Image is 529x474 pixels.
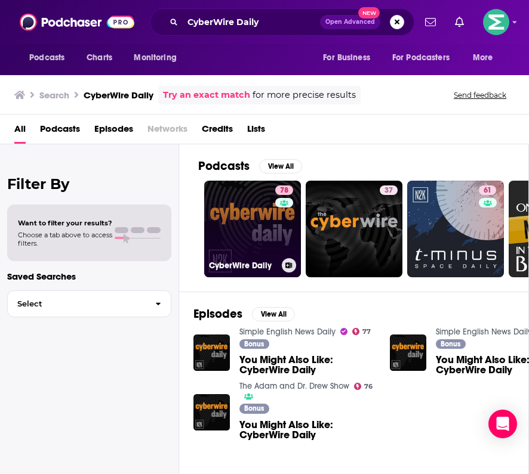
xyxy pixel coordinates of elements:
a: 61 [407,181,504,277]
a: 77 [352,328,371,335]
span: More [473,49,493,66]
a: 78CyberWire Daily [204,181,301,277]
a: Episodes [94,119,133,144]
h2: Episodes [193,306,242,321]
button: open menu [315,47,385,69]
a: Podcasts [40,119,80,144]
h2: Podcasts [198,159,250,174]
button: View All [252,307,295,321]
span: 76 [364,384,373,389]
span: Logged in as LKassela [483,9,509,35]
span: Select [8,300,146,308]
a: 61 [479,185,496,195]
div: Open Intercom Messenger [488,410,517,438]
a: You Might Also Like: CyberWire Daily [239,355,376,375]
span: Monitoring [134,49,176,66]
button: Show profile menu [483,9,509,35]
span: 37 [385,185,393,197]
button: Open AdvancedNew [320,15,380,29]
h2: Filter By [7,175,171,193]
h3: CyberWire Daily [84,89,153,101]
button: View All [259,159,302,174]
img: Podchaser - Follow, Share and Rate Podcasts [20,11,134,33]
a: Try an exact match [163,88,250,102]
a: EpisodesView All [193,306,295,321]
span: Bonus [244,405,264,412]
span: 77 [362,329,371,334]
span: 78 [280,185,288,197]
a: All [14,119,26,144]
a: 78 [275,185,293,195]
a: The Adam and Dr. Drew Show [239,381,349,391]
span: Choose a tab above to access filters. [18,231,112,247]
img: You Might Also Like: CyberWire Daily [193,394,230,430]
button: Select [7,290,171,317]
button: open menu [125,47,192,69]
span: Want to filter your results? [18,219,112,227]
input: Search podcasts, credits, & more... [183,13,320,32]
img: You Might Also Like: CyberWire Daily [193,334,230,371]
div: Search podcasts, credits, & more... [150,8,414,36]
img: User Profile [483,9,509,35]
a: Credits [202,119,233,144]
span: New [358,7,380,18]
span: for more precise results [253,88,356,102]
span: Bonus [244,340,264,348]
span: Networks [147,119,187,144]
span: Open Advanced [325,19,375,25]
h3: Search [39,89,69,101]
button: Send feedback [450,90,510,100]
h3: CyberWire Daily [209,261,277,271]
a: 76 [354,383,373,390]
button: open menu [21,47,80,69]
img: You Might Also Like: CyberWire Daily [390,334,426,371]
span: Podcasts [29,49,64,66]
span: 61 [484,185,491,197]
span: For Business [323,49,370,66]
span: For Podcasters [392,49,450,66]
a: Show notifications dropdown [450,12,469,32]
a: You Might Also Like: CyberWire Daily [239,420,376,440]
a: Simple English News Daily [239,327,336,337]
a: Show notifications dropdown [420,12,441,32]
button: open menu [385,47,467,69]
a: Lists [247,119,265,144]
a: PodcastsView All [198,159,302,174]
a: 37 [380,185,398,195]
a: Charts [79,47,119,69]
span: Charts [87,49,112,66]
p: Saved Searches [7,271,171,282]
button: open menu [465,47,508,69]
a: 37 [306,181,402,277]
span: Bonus [441,340,460,348]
